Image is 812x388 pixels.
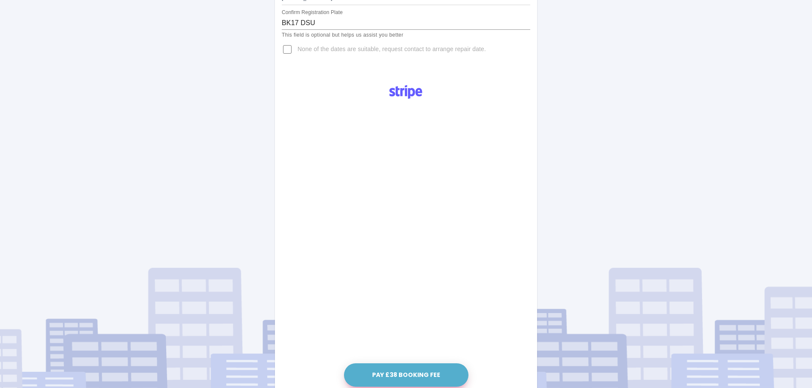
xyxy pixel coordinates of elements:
p: This field is optional but helps us assist you better [282,31,530,40]
img: Logo [384,82,427,102]
label: Confirm Registration Plate [282,9,343,16]
span: None of the dates are suitable, request contact to arrange repair date. [298,45,486,54]
iframe: Secure payment input frame [342,105,470,361]
button: Pay £38 Booking Fee [344,363,468,387]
